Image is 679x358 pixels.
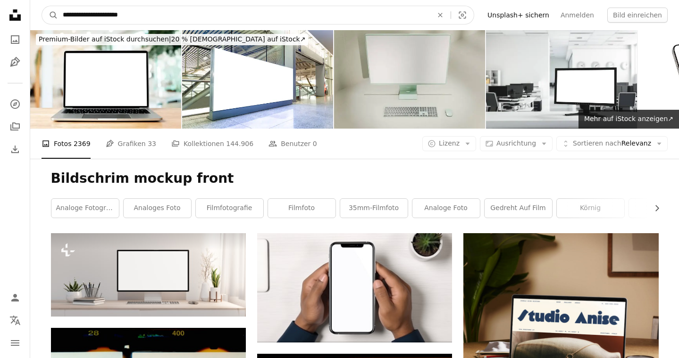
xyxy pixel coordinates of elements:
[39,35,305,43] span: 20 % [DEMOGRAPHIC_DATA] auf iStock ↗
[30,28,314,51] a: Premium-Bilder auf iStock durchsuchen|20 % [DEMOGRAPHIC_DATA] auf iStock↗
[496,139,536,147] span: Ausrichtung
[573,139,651,148] span: Relevanz
[51,199,119,218] a: Analoge Fotografie
[607,8,668,23] button: Bild einreichen
[268,199,335,218] a: Filmfoto
[6,140,25,159] a: Bisherige Downloads
[51,270,246,279] a: Ein Vorderansichtsbild eines minimalistischen weißen Heimbüros mit einem PC-Computermodell mit we...
[6,117,25,136] a: Kollektionen
[257,284,452,292] a: eine Person, die ein Telefon mit weißem Bildschirm hält
[106,129,156,159] a: Grafiken 33
[6,311,25,330] button: Sprache
[648,199,659,218] button: Liste nach rechts verschieben
[51,170,659,187] h1: Bildschrim mockup front
[6,334,25,352] button: Menü
[257,233,452,342] img: eine Person, die ein Telefon mit weißem Bildschirm hält
[42,6,474,24] form: Finden Sie Bildmaterial auf der ganzen Webseite
[578,110,679,129] a: Mehr auf iStock anzeigen↗
[182,28,333,129] img: Leere Werbetafel auf dem Bahnhof
[51,233,246,317] img: Ein Vorderansichtsbild eines minimalistischen weißen Heimbüros mit einem PC-Computermodell mit we...
[313,138,317,149] span: 0
[584,115,673,122] span: Mehr auf iStock anzeigen ↗
[482,8,555,23] a: Unsplash+ sichern
[42,6,58,24] button: Unsplash suchen
[412,199,480,218] a: Analoge Foto
[334,28,485,129] img: Grüner imac-Schreibtisch
[555,8,600,23] a: Anmelden
[6,6,25,26] a: Startseite — Unsplash
[439,139,460,147] span: Lizenz
[422,136,476,151] button: Lizenz
[6,30,25,49] a: Fotos
[486,28,637,129] img: Mock-Up Computer-Monitor im Büro
[573,139,621,147] span: Sortieren nach
[6,288,25,307] a: Anmelden / Registrieren
[171,129,253,159] a: Kollektionen 144.906
[39,35,171,43] span: Premium-Bilder auf iStock durchsuchen |
[196,199,263,218] a: Filmfotografie
[30,28,181,129] img: Laptop-Blank-Bildschirm auf Holztisch mit verschwommenem Coffee-Shop-Café-Innenhintergrund und Be...
[6,95,25,114] a: Entdecken
[557,199,624,218] a: körnig
[6,53,25,72] a: Grafiken
[148,138,156,149] span: 33
[451,6,474,24] button: Visuelle Suche
[268,129,317,159] a: Benutzer 0
[340,199,408,218] a: 35mm-Filmfoto
[480,136,553,151] button: Ausrichtung
[124,199,191,218] a: Analoges Foto
[226,138,253,149] span: 144.906
[485,199,552,218] a: Gedreht auf Film
[556,136,668,151] button: Sortieren nachRelevanz
[430,6,451,24] button: Löschen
